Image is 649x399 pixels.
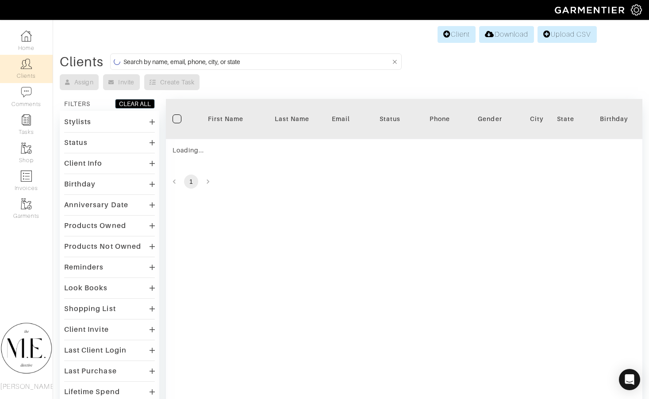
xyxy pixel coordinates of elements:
[550,2,631,18] img: garmentier-logo-header-white-b43fb05a5012e4ada735d5af1a66efaba907eab6374d6393d1fbf88cb4ef424d.png
[64,221,126,230] div: Products Owned
[21,58,32,69] img: clients-icon-6bae9207a08558b7cb47a8932f037763ab4055f8c8b6bfacd5dc20c3e0201464.png
[64,325,109,334] div: Client Invite
[21,87,32,98] img: comment-icon-a0a6a9ef722e966f86d9cbdc48e553b5cf19dbc54f86b18d962a5391bc8f6eb6.png
[64,118,91,126] div: Stylists
[184,175,198,189] button: page 1
[588,114,641,123] div: Birthday
[530,114,544,123] div: City
[123,56,391,67] input: Search by name, email, phone, city, or state
[173,146,350,155] div: Loading...
[265,114,319,123] div: Last Name
[631,4,642,15] img: gear-icon-white-bd11855cb880d31180b6d7d6211b90ccbf57a29d726f0c71d8c61bd08dd39cc2.png
[430,114,450,123] div: Phone
[64,304,116,313] div: Shopping List
[259,99,325,139] th: Toggle SortBy
[581,99,647,139] th: Toggle SortBy
[64,263,104,272] div: Reminders
[457,99,523,139] th: Toggle SortBy
[479,26,534,43] a: Download
[64,346,127,355] div: Last Client Login
[464,114,517,123] div: Gender
[60,57,104,66] div: Clients
[21,114,32,125] img: reminder-icon-8004d30b9f0a5d33ae49ab947aed9ed385cf756f9e5892f1edd6e32f2345188e.png
[64,388,120,396] div: Lifetime Spend
[21,198,32,209] img: garments-icon-b7da505a4dc4fd61783c78ac3ca0ef83fa9d6f193b1c9dc38574b1d14d53ca28.png
[64,138,88,147] div: Status
[21,30,32,42] img: dashboard-icon-dbcd8f5a0b271acd01030246c82b418ddd0df26cd7fceb0bd07c9910d44c42f6.png
[21,171,32,182] img: orders-icon-0abe47150d42831381b5fb84f609e132dff9fe21cb692f30cb5eec754e2cba89.png
[64,284,108,293] div: Look Books
[166,175,642,189] nav: pagination navigation
[538,26,597,43] a: Upload CSV
[115,99,155,109] button: CLEAR ALL
[64,99,90,108] div: FILTERS
[64,201,128,209] div: Anniversary Date
[438,26,476,43] a: Client
[119,99,151,108] div: CLEAR ALL
[192,99,259,139] th: Toggle SortBy
[64,367,117,376] div: Last Purchase
[64,159,103,168] div: Client Info
[199,114,252,123] div: First Name
[64,242,141,251] div: Products Not Owned
[21,143,32,154] img: garments-icon-b7da505a4dc4fd61783c78ac3ca0ef83fa9d6f193b1c9dc38574b1d14d53ca28.png
[619,369,640,390] div: Open Intercom Messenger
[363,114,416,123] div: Status
[64,180,96,189] div: Birthday
[332,114,350,123] div: Email
[557,114,574,123] div: State
[357,99,423,139] th: Toggle SortBy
